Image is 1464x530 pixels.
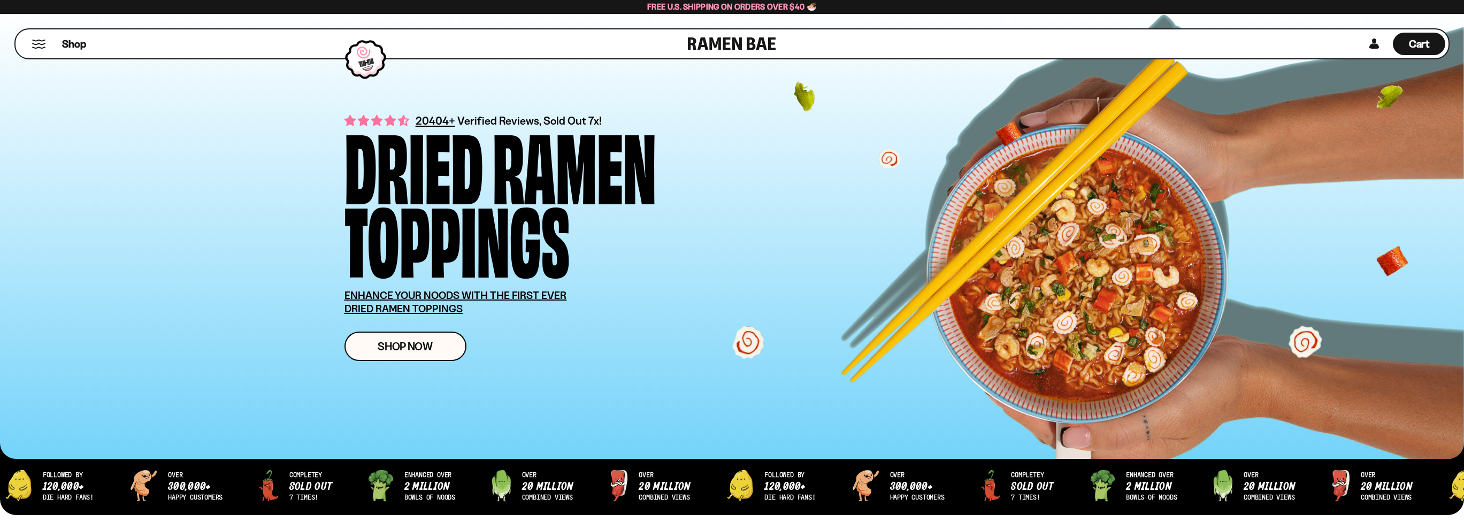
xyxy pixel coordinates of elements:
button: Mobile Menu Trigger [32,40,46,49]
a: Shop [62,33,86,55]
span: Shop Now [378,341,433,352]
div: Toppings [344,199,570,273]
span: Shop [62,37,86,51]
u: ENHANCE YOUR NOODS WITH THE FIRST EVER DRIED RAMEN TOPPINGS [344,289,567,315]
a: Shop Now [344,332,466,361]
span: Free U.S. Shipping on Orders over $40 🍜 [647,2,817,12]
div: Ramen [493,126,656,199]
span: Cart [1409,37,1430,50]
div: Dried [344,126,483,199]
div: Cart [1393,29,1445,58]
